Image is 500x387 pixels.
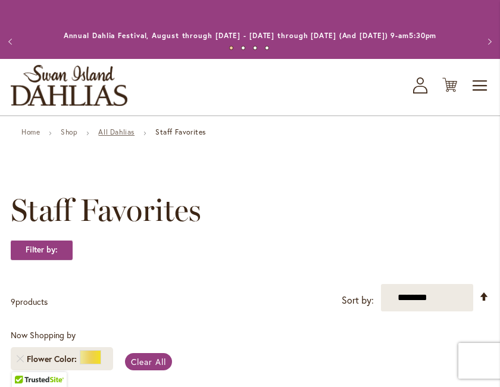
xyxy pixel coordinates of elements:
a: store logo [11,65,127,106]
button: 1 of 4 [229,46,233,50]
a: Clear All [125,353,172,370]
a: All Dahlias [98,127,135,136]
span: 9 [11,296,15,307]
button: 4 of 4 [265,46,269,50]
span: Staff Favorites [11,192,201,228]
a: Shop [61,127,77,136]
label: Sort by: [342,289,374,311]
strong: Filter by: [11,240,73,260]
span: Flower Color [27,353,80,365]
iframe: Launch Accessibility Center [9,345,42,378]
button: 3 of 4 [253,46,257,50]
p: products [11,292,48,311]
button: Next [476,30,500,54]
button: 2 of 4 [241,46,245,50]
span: Now Shopping by [11,329,76,341]
span: Clear All [131,356,166,367]
strong: Staff Favorites [155,127,206,136]
a: Home [21,127,40,136]
a: Annual Dahlia Festival, August through [DATE] - [DATE] through [DATE] (And [DATE]) 9-am5:30pm [64,31,437,40]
